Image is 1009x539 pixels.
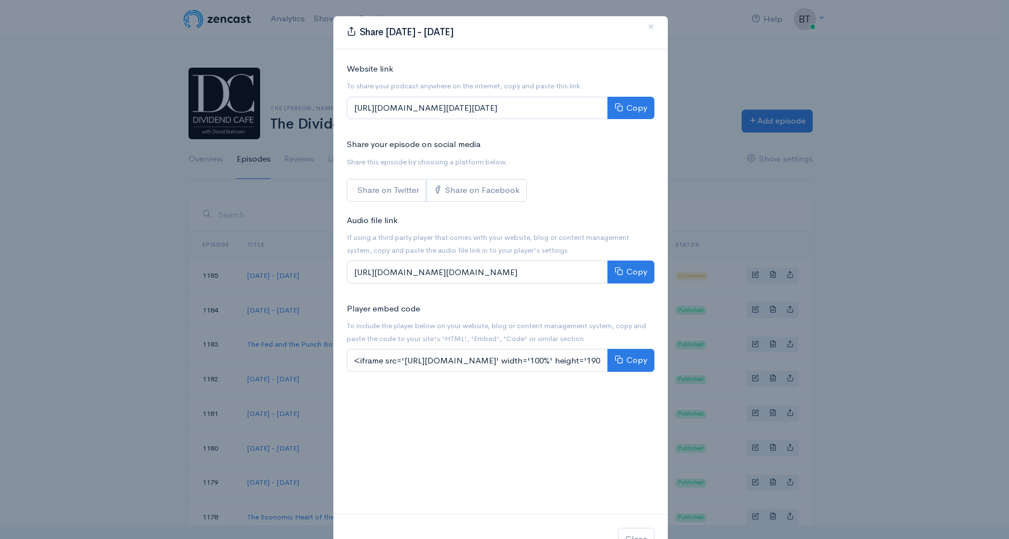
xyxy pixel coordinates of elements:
[360,26,454,38] span: Share [DATE] - [DATE]
[347,138,480,151] label: Share your episode on social media
[347,97,608,120] input: [URL][DOMAIN_NAME][DATE][DATE]
[648,18,654,35] span: ×
[607,97,654,120] button: Copy
[347,63,393,75] label: Website link
[426,179,527,202] a: Share on Facebook
[347,321,646,343] small: To include the player below on your website, blog or content management system, copy and paste th...
[347,157,507,167] small: Share this episode by choosing a platform below.
[607,349,654,372] button: Copy
[607,261,654,283] button: Copy
[347,214,398,227] label: Audio file link
[347,349,608,372] input: <iframe src='[URL][DOMAIN_NAME]' width='100%' height='190' frameborder='0' scrolling='no' seamles...
[347,302,420,315] label: Player embed code
[347,81,582,91] small: To share your podcast anywhere on the internet, copy and paste this link.
[634,12,668,42] button: Close
[347,179,527,202] div: Social sharing links
[971,501,998,528] iframe: gist-messenger-bubble-iframe
[347,233,629,255] small: If using a third party player that comes with your website, blog or content management system, co...
[347,261,608,283] input: [URL][DOMAIN_NAME][DOMAIN_NAME]
[347,179,426,202] a: Share on Twitter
